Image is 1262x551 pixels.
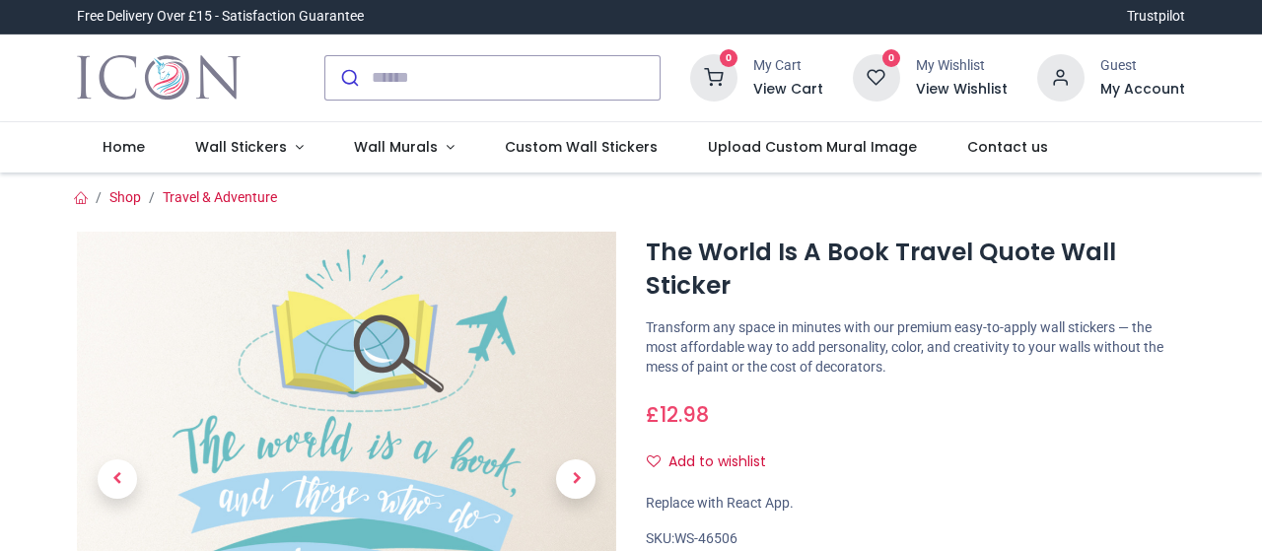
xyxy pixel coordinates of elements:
[328,122,479,173] a: Wall Murals
[690,68,737,84] a: 0
[1100,56,1185,76] div: Guest
[646,236,1185,304] h1: The World Is A Book Travel Quote Wall Sticker
[325,56,372,100] button: Submit
[916,80,1008,100] a: View Wishlist
[171,122,329,173] a: Wall Stickers
[708,137,917,157] span: Upload Custom Mural Image
[882,49,901,68] sup: 0
[646,494,1185,514] div: Replace with React App.
[98,459,137,499] span: Previous
[720,49,738,68] sup: 0
[674,530,737,546] span: WS-46506
[1127,7,1185,27] a: Trustpilot
[647,454,661,468] i: Add to wishlist
[77,7,364,27] div: Free Delivery Over £15 - Satisfaction Guarantee
[753,80,823,100] a: View Cart
[109,189,141,205] a: Shop
[646,446,783,479] button: Add to wishlistAdd to wishlist
[505,137,658,157] span: Custom Wall Stickers
[354,137,438,157] span: Wall Murals
[967,137,1048,157] span: Contact us
[646,529,1185,549] div: SKU:
[77,50,240,105] img: Icon Wall Stickers
[916,56,1008,76] div: My Wishlist
[556,459,596,499] span: Next
[646,318,1185,377] p: Transform any space in minutes with our premium easy-to-apply wall stickers — the most affordable...
[195,137,287,157] span: Wall Stickers
[646,400,709,429] span: £
[660,400,709,429] span: 12.98
[1100,80,1185,100] a: My Account
[103,137,145,157] span: Home
[77,50,240,105] a: Logo of Icon Wall Stickers
[163,189,277,205] a: Travel & Adventure
[753,56,823,76] div: My Cart
[853,68,900,84] a: 0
